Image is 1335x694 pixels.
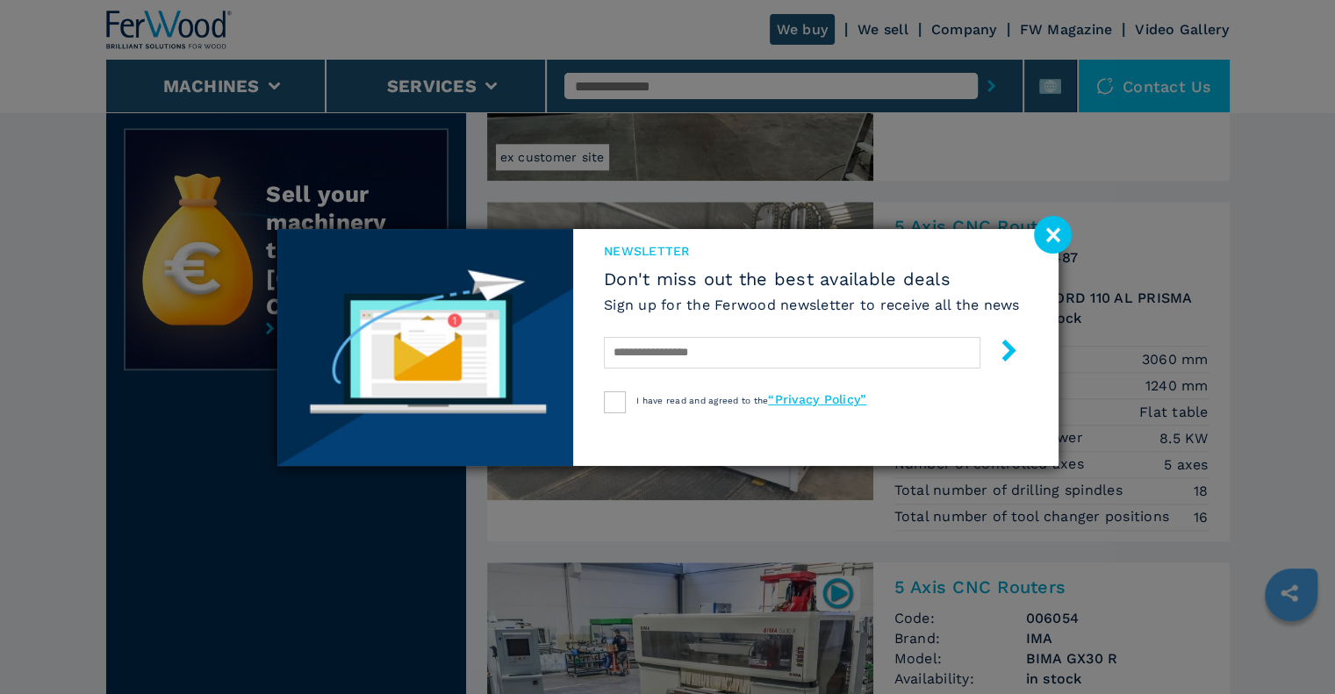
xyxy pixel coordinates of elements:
[980,333,1020,374] button: submit-button
[768,392,866,406] a: “Privacy Policy”
[604,268,1020,290] span: Don't miss out the best available deals
[604,295,1020,315] h6: Sign up for the Ferwood newsletter to receive all the news
[277,229,574,466] img: Newsletter image
[636,396,866,405] span: I have read and agreed to the
[604,242,1020,260] span: newsletter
